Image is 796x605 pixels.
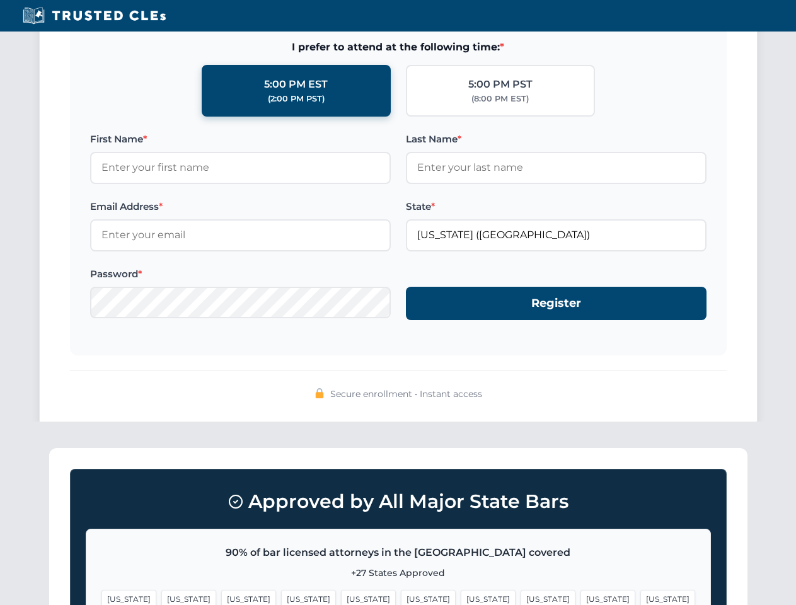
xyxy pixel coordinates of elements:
[90,199,391,214] label: Email Address
[90,132,391,147] label: First Name
[90,267,391,282] label: Password
[101,544,695,561] p: 90% of bar licensed attorneys in the [GEOGRAPHIC_DATA] covered
[264,76,328,93] div: 5:00 PM EST
[406,199,707,214] label: State
[406,132,707,147] label: Last Name
[406,219,707,251] input: Florida (FL)
[406,287,707,320] button: Register
[468,76,533,93] div: 5:00 PM PST
[90,39,707,55] span: I prefer to attend at the following time:
[86,485,711,519] h3: Approved by All Major State Bars
[19,6,170,25] img: Trusted CLEs
[314,388,325,398] img: 🔒
[406,152,707,183] input: Enter your last name
[330,387,482,401] span: Secure enrollment • Instant access
[90,219,391,251] input: Enter your email
[471,93,529,105] div: (8:00 PM EST)
[90,152,391,183] input: Enter your first name
[268,93,325,105] div: (2:00 PM PST)
[101,566,695,580] p: +27 States Approved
